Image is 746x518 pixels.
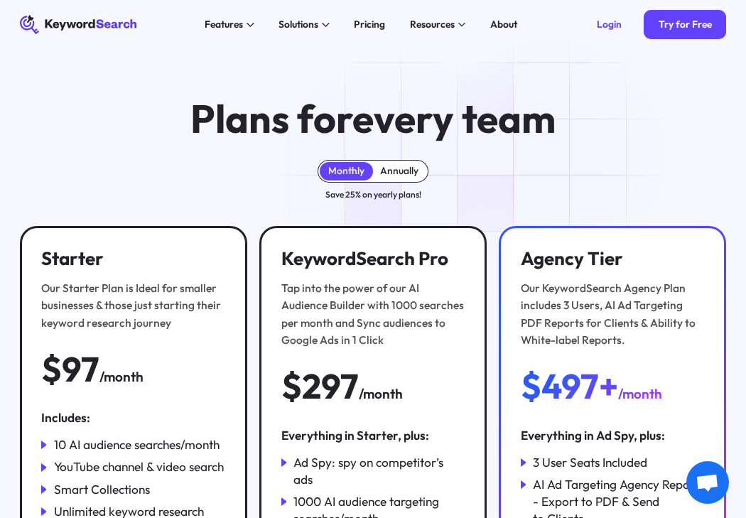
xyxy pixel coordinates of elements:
[41,409,225,426] div: Includes:
[659,18,712,31] div: Try for Free
[582,10,636,39] a: Login
[54,436,220,453] div: 10 AI audience searches/month
[352,94,556,143] span: every team
[347,15,393,35] a: Pricing
[99,367,144,388] div: /month
[281,279,465,348] div: Tap into the power of our AI Audience Builder with 1000 searches per month and Sync audiences to ...
[521,248,705,270] h3: Agency Tier
[41,279,225,331] div: Our Starter Plan is Ideal for smaller businesses & those just starting their keyword research jou...
[597,18,622,31] div: Login
[618,384,662,405] div: /month
[533,454,647,471] div: 3 User Seats Included
[190,98,556,140] h1: Plans for
[686,461,729,504] div: Open chat
[328,165,364,177] div: Monthly
[521,279,705,348] div: Our KeywordSearch Agency Plan includes 3 Users, AI Ad Targeting PDF Reports for Clients & Ability...
[490,17,517,32] div: About
[205,17,243,32] div: Features
[521,427,705,444] div: Everything in Ad Spy, plus:
[281,368,359,404] div: $297
[41,248,225,270] h3: Starter
[41,351,99,387] div: $97
[325,188,421,201] div: Save 25% on yearly plans!
[54,458,224,475] div: YouTube channel & video search
[293,454,465,488] div: Ad Spy: spy on competitor’s ads
[281,427,465,444] div: Everything in Starter, plus:
[644,10,726,39] a: Try for Free
[354,17,385,32] div: Pricing
[380,165,418,177] div: Annually
[521,368,618,404] div: $497+
[483,15,525,35] a: About
[54,481,150,498] div: Smart Collections
[410,17,455,32] div: Resources
[281,248,465,270] h3: KeywordSearch Pro
[359,384,403,405] div: /month
[279,17,318,32] div: Solutions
